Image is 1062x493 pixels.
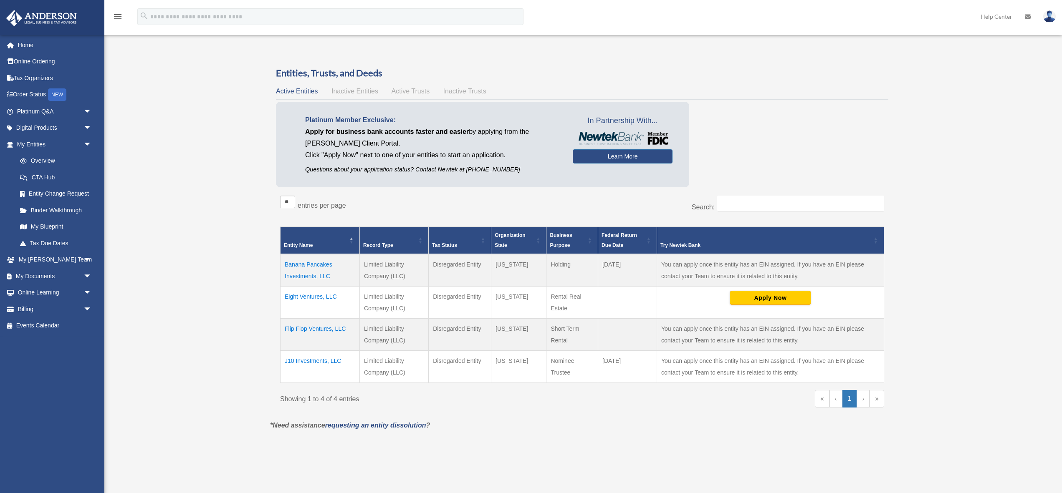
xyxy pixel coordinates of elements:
[598,226,657,254] th: Federal Return Due Date: Activate to sort
[280,390,576,405] div: Showing 1 to 4 of 4 entries
[325,422,426,429] a: requesting an entity dissolution
[432,242,457,248] span: Tax Status
[359,254,428,287] td: Limited Liability Company (LLC)
[598,254,657,287] td: [DATE]
[491,226,546,254] th: Organization State: Activate to sort
[270,422,430,429] em: *Need assistance ?
[491,350,546,383] td: [US_STATE]
[573,114,673,128] span: In Partnership With...
[6,53,104,70] a: Online Ordering
[577,132,668,145] img: NewtekBankLogoSM.png
[6,268,104,284] a: My Documentsarrow_drop_down
[546,318,598,350] td: Short Term Rental
[815,390,829,407] a: First
[83,268,100,285] span: arrow_drop_down
[6,103,104,120] a: Platinum Q&Aarrow_drop_down
[546,286,598,318] td: Rental Real Estate
[83,301,100,318] span: arrow_drop_down
[546,350,598,383] td: Nominee Trustee
[83,103,100,120] span: arrow_drop_down
[281,286,360,318] td: Eight Ventures, LLC
[83,136,100,153] span: arrow_drop_down
[113,12,123,22] i: menu
[363,242,393,248] span: Record Type
[359,286,428,318] td: Limited Liability Company (LLC)
[842,390,857,407] a: 1
[6,70,104,86] a: Tax Organizers
[657,318,884,350] td: You can apply once this entity has an EIN assigned. If you have an EIN please contact your Team t...
[6,37,104,53] a: Home
[83,252,100,269] span: arrow_drop_down
[298,202,346,209] label: entries per page
[331,88,378,95] span: Inactive Entities
[6,120,104,136] a: Digital Productsarrow_drop_down
[276,67,888,80] h3: Entities, Trusts, and Deeds
[281,254,360,287] td: Banana Pancakes Investments, LLC
[281,226,360,254] th: Entity Name: Activate to invert sorting
[429,286,491,318] td: Disregarded Entity
[305,114,560,126] p: Platinum Member Exclusive:
[284,242,313,248] span: Entity Name
[6,86,104,103] a: Order StatusNEW
[443,88,486,95] span: Inactive Trusts
[12,169,100,186] a: CTA Hub
[573,149,673,163] a: Learn More
[6,136,100,153] a: My Entitiesarrow_drop_down
[305,128,469,135] span: Apply for business bank accounts faster and easier
[139,11,149,20] i: search
[857,390,870,407] a: Next
[12,153,96,169] a: Overview
[602,232,637,248] span: Federal Return Due Date
[6,284,104,301] a: Online Learningarrow_drop_down
[281,350,360,383] td: J10 Investments, LLC
[495,232,525,248] span: Organization State
[692,204,715,211] label: Search:
[83,284,100,302] span: arrow_drop_down
[83,120,100,137] span: arrow_drop_down
[870,390,884,407] a: Last
[4,10,79,26] img: Anderson Advisors Platinum Portal
[1043,10,1056,23] img: User Pic
[491,286,546,318] td: [US_STATE]
[305,164,560,175] p: Questions about your application status? Contact Newtek at [PHONE_NUMBER]
[657,350,884,383] td: You can apply once this entity has an EIN assigned. If you have an EIN please contact your Team t...
[429,318,491,350] td: Disregarded Entity
[48,88,66,101] div: NEW
[491,318,546,350] td: [US_STATE]
[305,126,560,149] p: by applying from the [PERSON_NAME] Client Portal.
[6,301,104,317] a: Billingarrow_drop_down
[546,254,598,287] td: Holding
[6,252,104,268] a: My [PERSON_NAME] Teamarrow_drop_down
[429,350,491,383] td: Disregarded Entity
[392,88,430,95] span: Active Trusts
[429,254,491,287] td: Disregarded Entity
[359,318,428,350] td: Limited Liability Company (LLC)
[12,219,100,235] a: My Blueprint
[359,350,428,383] td: Limited Liability Company (LLC)
[598,350,657,383] td: [DATE]
[730,291,811,305] button: Apply Now
[276,88,318,95] span: Active Entities
[281,318,360,350] td: Flip Flop Ventures, LLC
[113,15,123,22] a: menu
[550,232,572,248] span: Business Purpose
[546,226,598,254] th: Business Purpose: Activate to sort
[359,226,428,254] th: Record Type: Activate to sort
[491,254,546,287] td: [US_STATE]
[6,317,104,334] a: Events Calendar
[429,226,491,254] th: Tax Status: Activate to sort
[829,390,842,407] a: Previous
[657,254,884,287] td: You can apply once this entity has an EIN assigned. If you have an EIN please contact your Team t...
[660,240,871,250] div: Try Newtek Bank
[657,226,884,254] th: Try Newtek Bank : Activate to sort
[12,202,100,219] a: Binder Walkthrough
[12,186,100,202] a: Entity Change Request
[305,149,560,161] p: Click "Apply Now" next to one of your entities to start an application.
[12,235,100,252] a: Tax Due Dates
